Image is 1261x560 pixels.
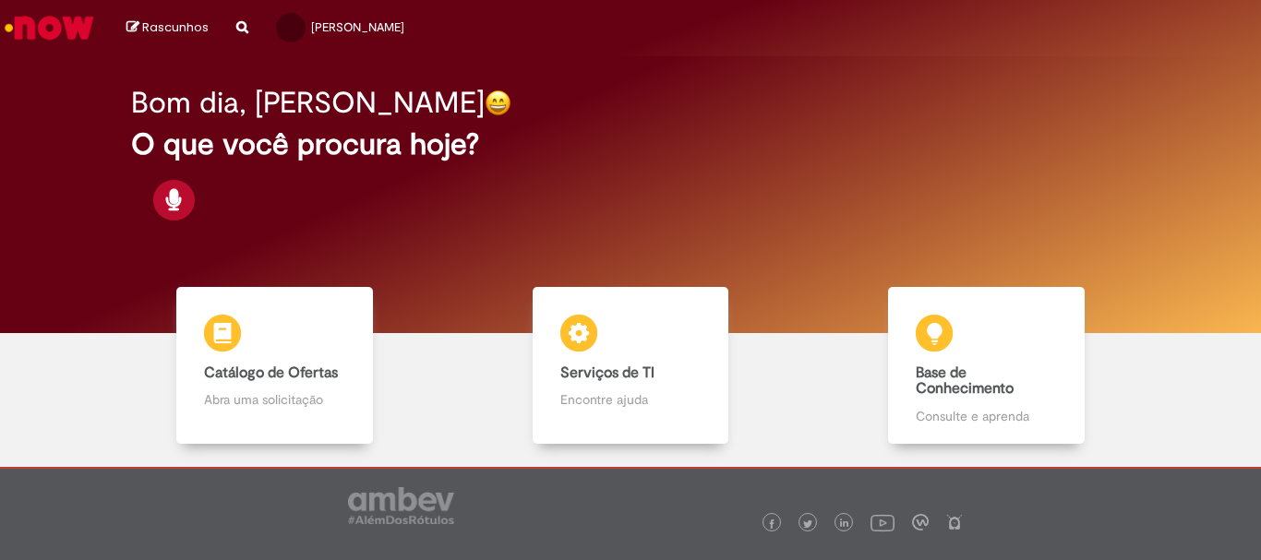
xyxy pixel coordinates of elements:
[803,519,812,529] img: logo_footer_twitter.png
[912,514,929,530] img: logo_footer_workplace.png
[142,18,209,36] span: Rascunhos
[2,9,97,46] img: ServiceNow
[871,510,895,534] img: logo_footer_youtube.png
[131,87,485,119] h2: Bom dia, [PERSON_NAME]
[126,19,209,37] a: Rascunhos
[809,287,1164,444] a: Base de Conhecimento Consulte e aprenda
[560,390,701,409] p: Encontre ajuda
[348,487,454,524] img: logo_footer_ambev_rotulo_gray.png
[560,363,655,382] b: Serviços de TI
[204,363,338,382] b: Catálogo de Ofertas
[916,407,1056,425] p: Consulte e aprenda
[946,514,963,530] img: logo_footer_naosei.png
[311,19,404,35] span: [PERSON_NAME]
[452,287,808,444] a: Serviços de TI Encontre ajuda
[840,518,849,530] img: logo_footer_linkedin.png
[916,363,1014,399] b: Base de Conhecimento
[204,390,344,409] p: Abra uma solicitação
[97,287,452,444] a: Catálogo de Ofertas Abra uma solicitação
[131,128,1130,161] h2: O que você procura hoje?
[485,89,511,116] img: happy-face.png
[767,519,776,529] img: logo_footer_facebook.png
